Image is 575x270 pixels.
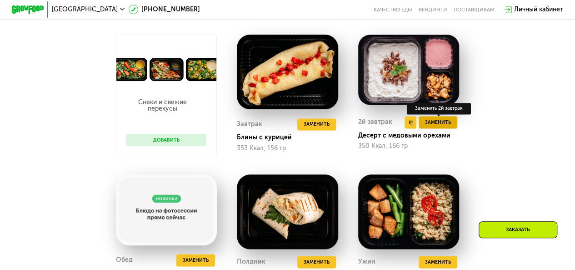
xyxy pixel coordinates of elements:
span: Заменить [304,258,330,266]
div: Заменить 2й завтрак [407,103,471,114]
span: Заменить [425,258,451,266]
button: Добавить [126,134,206,146]
a: Вендинги [419,6,447,13]
div: Заказать [479,221,557,238]
button: Заменить [176,254,215,266]
div: 2й завтрак [358,116,392,128]
div: Обед [116,254,133,266]
div: Завтрак [237,118,262,130]
button: Заменить [419,116,457,128]
span: Заменить [183,256,209,265]
span: [GEOGRAPHIC_DATA] [52,6,118,13]
a: Качество еды [374,6,412,13]
button: Заменить [297,256,336,268]
div: 350 Ккал, 166 гр [358,143,460,150]
p: Снеки и свежие перекусы [126,99,198,112]
a: [PHONE_NUMBER] [129,5,200,14]
div: 353 Ккал, 156 гр [237,145,338,152]
span: Заменить [425,118,451,127]
button: Заменить [297,118,336,130]
div: Блины с курицей [237,133,345,142]
div: Десерт с медовыми орехами [358,132,466,140]
div: Полдник [237,256,265,268]
div: Личный кабинет [514,5,563,14]
div: поставщикам [454,6,495,13]
div: Ужин [358,256,375,268]
button: Заменить [419,256,457,268]
span: Заменить [304,120,330,128]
